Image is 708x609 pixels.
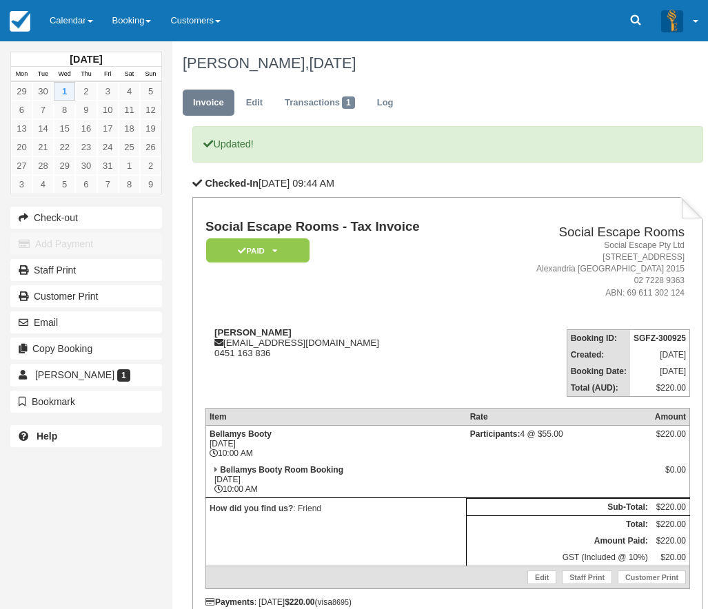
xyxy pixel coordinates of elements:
[630,363,690,380] td: [DATE]
[11,67,32,82] th: Mon
[205,597,690,607] div: : [DATE] (visa )
[32,138,54,156] a: 21
[11,119,32,138] a: 13
[210,429,272,439] strong: Bellamys Booty
[527,570,556,584] a: Edit
[205,238,305,263] a: Paid
[651,549,690,566] td: $20.00
[655,465,686,486] div: $0.00
[567,363,630,380] th: Booking Date:
[97,156,119,175] a: 31
[630,347,690,363] td: [DATE]
[97,101,119,119] a: 10
[567,380,630,397] th: Total (AUD):
[70,54,102,65] strong: [DATE]
[11,156,32,175] a: 27
[119,67,140,82] th: Sat
[634,333,686,343] strong: SGFZ-300925
[54,156,75,175] a: 29
[342,96,355,109] span: 1
[651,533,690,549] td: $220.00
[10,425,162,447] a: Help
[75,82,97,101] a: 2
[562,570,612,584] a: Staff Print
[10,285,162,307] a: Customer Print
[332,598,349,606] small: 8695
[467,515,651,533] th: Total:
[119,138,140,156] a: 25
[54,138,75,156] a: 22
[11,138,32,156] a: 20
[97,82,119,101] a: 3
[567,329,630,347] th: Booking ID:
[75,101,97,119] a: 9
[32,82,54,101] a: 30
[11,175,32,194] a: 3
[54,175,75,194] a: 5
[37,431,57,442] b: Help
[140,82,161,101] a: 5
[205,462,466,498] td: [DATE] 10:00 AM
[205,220,483,234] h1: Social Escape Rooms - Tax Invoice
[220,465,343,475] strong: Bellamys Booty Room Booking
[489,225,685,240] h2: Social Escape Rooms
[32,119,54,138] a: 14
[97,138,119,156] a: 24
[32,156,54,175] a: 28
[274,90,365,116] a: Transactions1
[192,126,702,163] p: Updated!
[75,119,97,138] a: 16
[75,175,97,194] a: 6
[54,67,75,82] th: Wed
[10,311,162,333] button: Email
[54,101,75,119] a: 8
[651,408,690,425] th: Amount
[183,90,234,116] a: Invoice
[119,156,140,175] a: 1
[97,119,119,138] a: 17
[140,67,161,82] th: Sun
[205,597,254,607] strong: Payments
[467,408,651,425] th: Rate
[467,549,651,566] td: GST (Included @ 10%)
[119,82,140,101] a: 4
[467,425,651,462] td: 4 @ $55.00
[119,175,140,194] a: 8
[75,156,97,175] a: 30
[236,90,273,116] a: Edit
[97,67,119,82] th: Fri
[140,175,161,194] a: 9
[119,101,140,119] a: 11
[32,67,54,82] th: Tue
[75,138,97,156] a: 23
[655,429,686,450] div: $220.00
[214,327,292,338] strong: [PERSON_NAME]
[205,425,466,462] td: [DATE] 10:00 AM
[210,504,293,513] strong: How did you find us?
[32,101,54,119] a: 7
[205,408,466,425] th: Item
[140,119,161,138] a: 19
[309,54,356,72] span: [DATE]
[10,207,162,229] button: Check-out
[10,233,162,255] button: Add Payment
[651,498,690,515] td: $220.00
[140,156,161,175] a: 2
[467,533,651,549] th: Amount Paid:
[630,380,690,397] td: $220.00
[367,90,404,116] a: Log
[285,597,314,607] strong: $220.00
[210,502,463,515] p: : Friend
[10,11,30,32] img: checkfront-main-nav-mini-logo.png
[97,175,119,194] a: 7
[10,391,162,413] button: Bookmark
[119,119,140,138] a: 18
[54,119,75,138] a: 15
[11,101,32,119] a: 6
[489,240,685,299] address: Social Escape Pty Ltd [STREET_ADDRESS] Alexandria [GEOGRAPHIC_DATA] 2015 02 7228 9363 ABN: 69 611...
[117,369,130,382] span: 1
[661,10,683,32] img: A3
[10,259,162,281] a: Staff Print
[75,67,97,82] th: Thu
[54,82,75,101] a: 1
